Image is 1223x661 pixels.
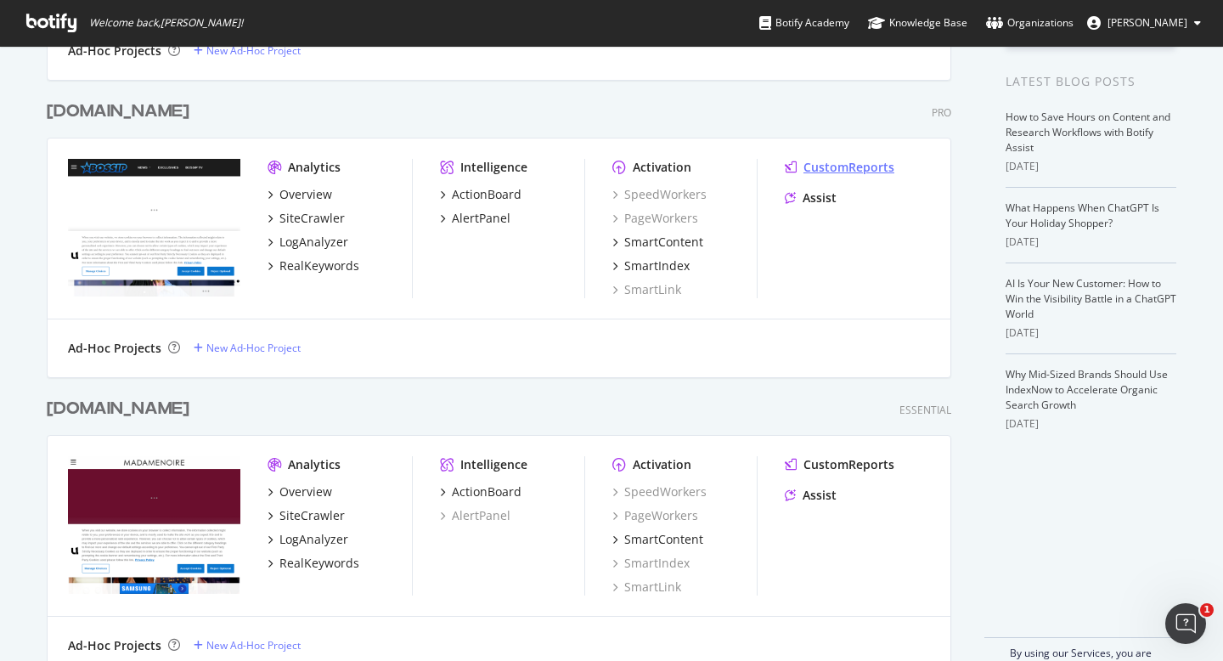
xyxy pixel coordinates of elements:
a: SmartContent [612,531,703,548]
a: SmartIndex [612,555,690,572]
a: New Ad-Hoc Project [194,341,301,355]
a: SmartLink [612,281,681,298]
div: Knowledge Base [868,14,967,31]
a: What Happens When ChatGPT Is Your Holiday Shopper? [1006,201,1159,230]
div: Essential [899,403,951,417]
div: RealKeywords [279,555,359,572]
div: RealKeywords [279,257,359,274]
span: Welcome back, [PERSON_NAME] ! [89,16,243,30]
div: [DOMAIN_NAME] [47,397,189,421]
a: CustomReports [785,456,894,473]
a: New Ad-Hoc Project [194,638,301,653]
div: CustomReports [803,159,894,176]
div: Analytics [288,456,341,473]
a: LogAnalyzer [268,531,348,548]
div: Activation [633,456,691,473]
a: [DOMAIN_NAME] [47,99,196,124]
span: Contessa Schexnayder [1107,15,1187,30]
a: PageWorkers [612,507,698,524]
div: ActionBoard [452,186,521,203]
div: Analytics [288,159,341,176]
iframe: Intercom live chat [1165,603,1206,644]
a: SmartLink [612,579,681,596]
a: Assist [785,487,837,504]
div: [DATE] [1006,234,1176,250]
div: SmartContent [624,234,703,251]
a: PageWorkers [612,210,698,227]
button: [PERSON_NAME] [1074,9,1215,37]
div: Activation [633,159,691,176]
div: New Ad-Hoc Project [206,341,301,355]
a: AI Is Your New Customer: How to Win the Visibility Battle in a ChatGPT World [1006,276,1176,321]
a: SiteCrawler [268,507,345,524]
a: SpeedWorkers [612,483,707,500]
div: Botify Academy [759,14,849,31]
a: Why Mid-Sized Brands Should Use IndexNow to Accelerate Organic Search Growth [1006,367,1168,412]
div: Pro [932,105,951,120]
div: Assist [803,189,837,206]
div: Overview [279,186,332,203]
div: Ad-Hoc Projects [68,340,161,357]
div: SmartIndex [624,257,690,274]
div: Ad-Hoc Projects [68,42,161,59]
a: How to Save Hours on Content and Research Workflows with Botify Assist [1006,110,1170,155]
a: SiteCrawler [268,210,345,227]
a: SmartContent [612,234,703,251]
div: Latest Blog Posts [1006,72,1176,91]
a: AlertPanel [440,210,510,227]
div: AlertPanel [452,210,510,227]
img: www.bossip.com [68,159,240,297]
a: [DOMAIN_NAME] [47,397,196,421]
a: CustomReports [785,159,894,176]
div: SiteCrawler [279,507,345,524]
a: Overview [268,483,332,500]
div: Organizations [986,14,1074,31]
div: Intelligence [460,456,527,473]
a: RealKeywords [268,555,359,572]
div: ActionBoard [452,483,521,500]
a: SpeedWorkers [612,186,707,203]
a: Assist [785,189,837,206]
div: Intelligence [460,159,527,176]
img: www.madamenoire.com [68,456,240,594]
div: Ad-Hoc Projects [68,637,161,654]
a: RealKeywords [268,257,359,274]
div: LogAnalyzer [279,234,348,251]
div: New Ad-Hoc Project [206,638,301,653]
div: [DATE] [1006,325,1176,341]
div: CustomReports [803,456,894,473]
div: SmartContent [624,531,703,548]
div: SiteCrawler [279,210,345,227]
div: New Ad-Hoc Project [206,43,301,58]
a: Overview [268,186,332,203]
span: 1 [1200,603,1214,617]
a: LogAnalyzer [268,234,348,251]
a: New Ad-Hoc Project [194,43,301,58]
div: LogAnalyzer [279,531,348,548]
div: [DATE] [1006,416,1176,432]
div: Overview [279,483,332,500]
div: [DOMAIN_NAME] [47,99,189,124]
a: ActionBoard [440,186,521,203]
a: SmartIndex [612,257,690,274]
div: Assist [803,487,837,504]
a: AlertPanel [440,507,510,524]
a: ActionBoard [440,483,521,500]
div: [DATE] [1006,159,1176,174]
